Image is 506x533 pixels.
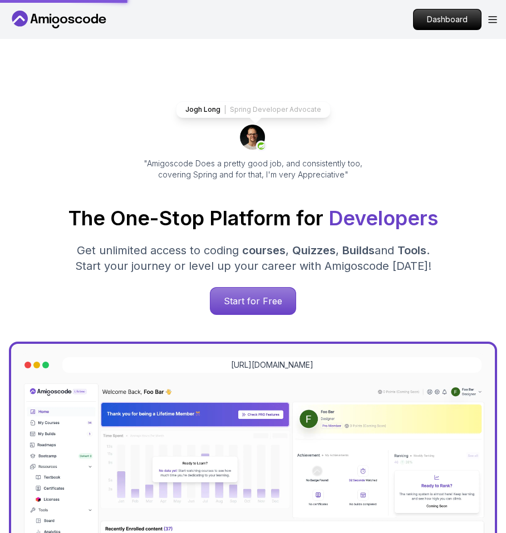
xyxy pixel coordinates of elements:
button: Open Menu [488,16,497,23]
a: [URL][DOMAIN_NAME] [231,359,313,371]
p: Spring Developer Advocate [230,105,321,114]
h1: The One-Stop Platform for [9,207,497,229]
img: josh long [240,125,267,151]
p: Dashboard [414,9,481,29]
a: Start for Free [210,287,296,315]
span: Developers [328,206,438,230]
a: Dashboard [413,9,482,30]
p: Jogh Long [185,105,220,114]
p: "Amigoscode Does a pretty good job, and consistently too, covering Spring and for that, I'm very ... [129,158,378,180]
p: Get unlimited access to coding , , and . Start your journey or level up your career with Amigosco... [66,243,440,274]
span: Quizzes [292,244,336,257]
p: Start for Free [210,288,296,314]
span: courses [242,244,286,257]
span: Builds [342,244,375,257]
span: Tools [397,244,426,257]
